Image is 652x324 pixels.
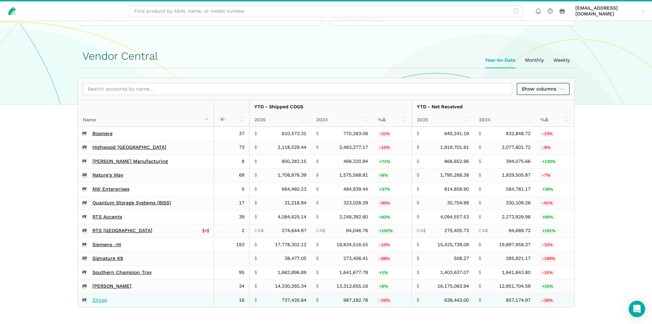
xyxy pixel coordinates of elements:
[129,5,523,17] input: Find product by ASIN, name, or model number
[444,131,469,137] span: 645,241.19
[316,297,319,303] span: $
[454,255,469,262] span: 508.27
[535,127,574,141] td: -22.53%
[378,228,395,234] span: +192%
[254,200,257,206] span: $
[535,279,574,293] td: 24.89%
[478,158,481,165] span: $
[254,131,257,137] span: $
[378,214,392,220] span: +82%
[343,158,368,165] span: 469,320.94
[92,283,131,289] a: [PERSON_NAME]
[339,214,368,220] span: 2,248,392.60
[540,228,557,234] span: +191%
[417,214,419,220] span: $
[373,266,412,280] td: 1.29%
[254,104,303,109] strong: YTD - Shipped COGS
[478,283,481,289] span: $
[540,187,555,193] span: +39%
[278,144,306,151] span: 2,118,529.44
[214,210,249,224] td: 39
[478,131,481,137] span: $
[82,50,570,62] h1: Vendor Central
[316,214,319,220] span: $
[540,270,554,276] span: -15%
[254,228,264,234] span: CA$
[278,269,306,276] span: 1,662,896.89
[440,144,469,151] span: 1,919,701.61
[316,172,319,178] span: $
[378,256,392,262] span: -86%
[92,214,122,220] a: RTS Accents
[502,269,530,276] span: 1,641,843.80
[444,158,469,165] span: 868,652.96
[254,158,257,165] span: $
[478,200,481,206] span: $
[480,52,520,68] ui-tab: Year-to-Date
[214,141,249,155] td: 73
[540,214,555,220] span: +80%
[378,200,392,206] span: -90%
[440,269,469,276] span: 1,403,637.07
[343,255,368,262] span: 273,406.41
[540,172,552,179] span: -7%
[282,158,306,165] span: 800,282.15
[535,182,574,196] td: 39.34%
[343,297,368,303] span: 987,192.78
[417,144,419,151] span: $
[417,172,419,178] span: $
[540,200,554,206] span: -91%
[250,113,311,127] th: 2025: activate to sort column ascending
[444,228,469,234] span: 275,405.73
[417,269,419,276] span: $
[378,172,390,179] span: +8%
[444,186,469,192] span: 814,858.90
[311,113,373,127] th: 2024: activate to sort column ascending
[499,242,530,248] span: 19,897,958.37
[478,297,481,303] span: $
[339,172,368,178] span: 1,575,568.81
[540,256,557,262] span: -100%
[373,238,412,252] td: -10.37%
[92,242,121,248] a: Siemens -HI
[506,158,530,165] span: 394,075.66
[535,238,574,252] td: -22.48%
[506,255,530,262] span: 285,921.17
[343,131,368,137] span: 770,283.06
[254,144,257,151] span: $
[540,284,555,290] span: +25%
[440,172,469,178] span: 1,795,288.38
[517,83,570,95] a: Show columns
[214,293,249,307] td: 16
[506,200,530,206] span: 330,109.26
[535,155,574,169] td: 120.43%
[373,168,412,182] td: 8.47%
[254,269,257,276] span: $
[92,297,107,303] a: Zircon
[214,182,249,196] td: 5
[535,141,574,155] td: -7.60%
[378,159,392,165] span: +71%
[378,298,392,304] span: -25%
[214,168,249,182] td: 69
[316,158,319,165] span: $
[339,269,368,276] span: 1,641,677.78
[478,269,481,276] span: $
[444,297,469,303] span: 638,443.00
[506,186,530,192] span: 584,781.17
[540,298,554,304] span: -26%
[254,297,257,303] span: $
[378,187,392,193] span: +37%
[378,284,390,290] span: +8%
[474,113,536,127] th: 2024: activate to sort column ascending
[417,255,419,262] span: $
[78,100,214,127] th: Name : activate to sort column descending
[316,228,325,234] span: CA$
[316,186,319,192] span: $
[214,266,249,280] td: 95
[336,242,368,248] span: 19,834,516.55
[343,200,368,206] span: 323,028.29
[629,301,645,317] div: Open Intercom Messenger
[92,255,123,262] a: Signature K9
[535,266,574,280] td: -14.51%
